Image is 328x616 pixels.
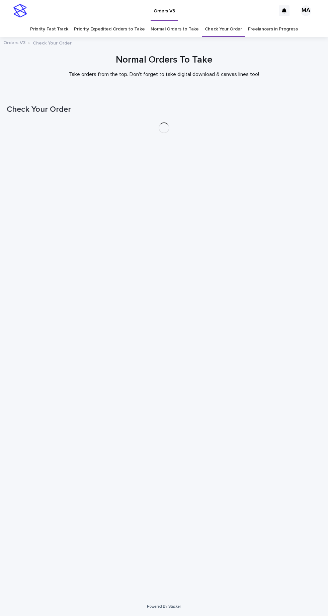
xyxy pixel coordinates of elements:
[151,21,199,37] a: Normal Orders to Take
[74,21,145,37] a: Priority Expedited Orders to Take
[13,4,27,17] img: stacker-logo-s-only.png
[30,71,298,78] p: Take orders from the top. Don't forget to take digital download & canvas lines too!
[7,55,321,66] h1: Normal Orders To Take
[248,21,298,37] a: Freelancers in Progress
[147,604,181,608] a: Powered By Stacker
[7,105,321,114] h1: Check Your Order
[205,21,242,37] a: Check Your Order
[301,5,311,16] div: MA
[3,38,25,46] a: Orders V3
[33,39,72,46] p: Check Your Order
[30,21,68,37] a: Priority Fast Track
